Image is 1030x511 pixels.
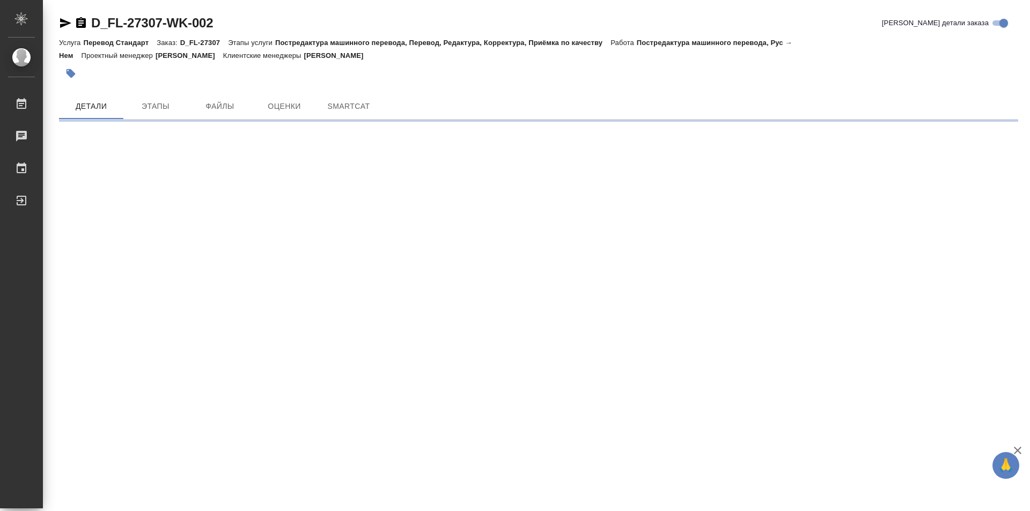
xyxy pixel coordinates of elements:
button: Добавить тэг [59,62,83,85]
span: Оценки [259,100,310,113]
p: [PERSON_NAME] [304,51,372,60]
span: SmartCat [323,100,374,113]
p: Услуга [59,39,83,47]
p: Постредактура машинного перевода, Перевод, Редактура, Корректура, Приёмка по качеству [275,39,610,47]
p: Клиентские менеджеры [223,51,304,60]
p: Перевод Стандарт [83,39,157,47]
span: Файлы [194,100,246,113]
p: Проектный менеджер [81,51,155,60]
p: Этапы услуги [228,39,275,47]
button: Скопировать ссылку [75,17,87,29]
button: 🙏 [992,452,1019,479]
p: Работа [610,39,637,47]
span: 🙏 [997,454,1015,477]
span: Этапы [130,100,181,113]
a: D_FL-27307-WK-002 [91,16,213,30]
span: Детали [65,100,117,113]
p: Заказ: [157,39,180,47]
span: [PERSON_NAME] детали заказа [882,18,989,28]
p: [PERSON_NAME] [156,51,223,60]
button: Скопировать ссылку для ЯМессенджера [59,17,72,29]
p: D_FL-27307 [180,39,228,47]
